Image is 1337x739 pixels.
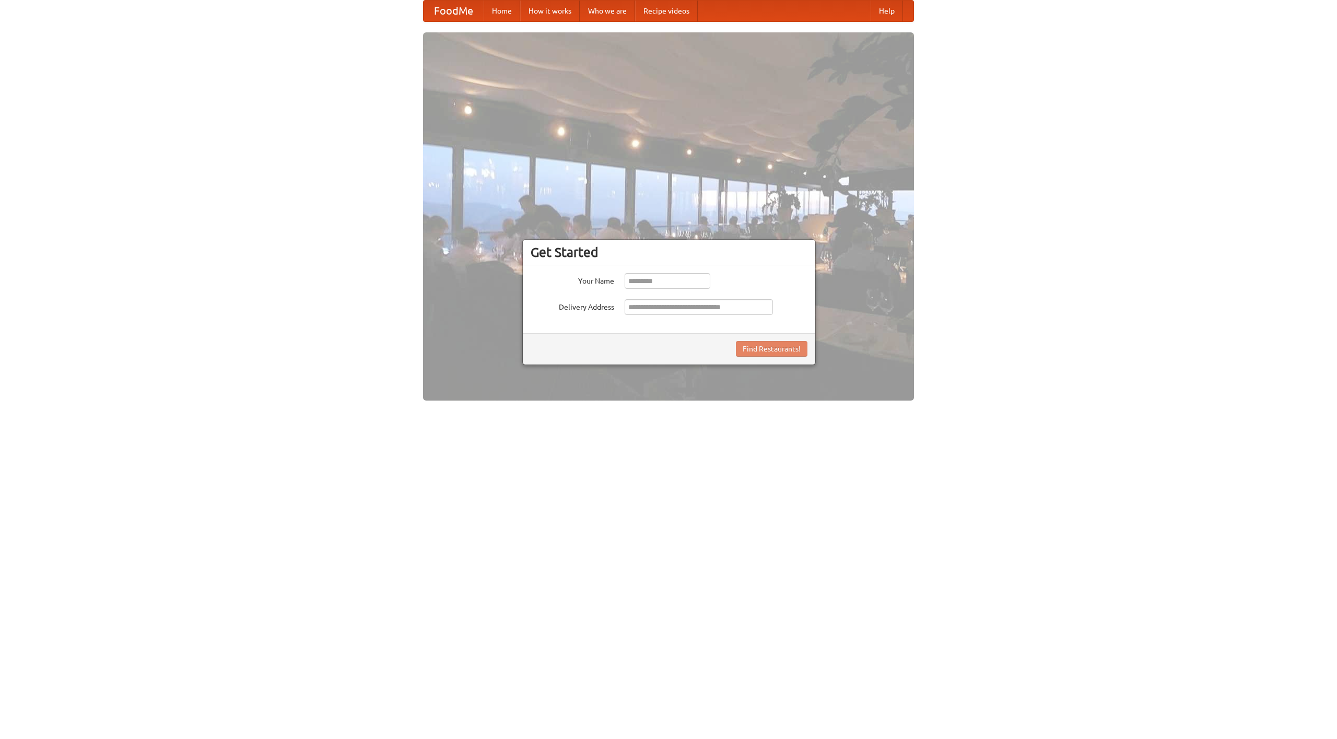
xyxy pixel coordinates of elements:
a: Recipe videos [635,1,698,21]
a: Help [871,1,903,21]
a: FoodMe [424,1,484,21]
h3: Get Started [531,244,807,260]
a: Who we are [580,1,635,21]
label: Delivery Address [531,299,614,312]
a: How it works [520,1,580,21]
a: Home [484,1,520,21]
label: Your Name [531,273,614,286]
button: Find Restaurants! [736,341,807,357]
